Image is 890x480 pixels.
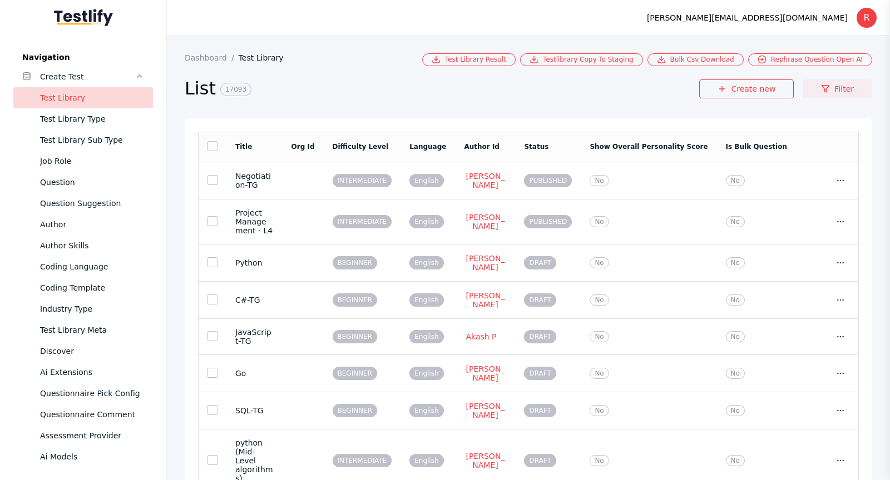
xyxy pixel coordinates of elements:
a: Test Library Result [422,53,516,66]
a: Create new [699,79,794,98]
span: BEGINNER [333,330,378,343]
span: DRAFT [524,256,556,269]
section: JavaScript-TG [235,328,274,346]
section: C#-TG [235,296,274,304]
span: DRAFT [524,330,556,343]
a: Test Library [239,53,293,62]
span: DRAFT [524,404,556,417]
a: [PERSON_NAME] [464,253,506,272]
span: No [590,368,609,379]
span: No [726,455,745,466]
a: Org Id [291,143,315,151]
span: DRAFT [524,454,556,467]
div: Coding Template [40,281,144,294]
span: 17093 [220,83,251,96]
span: No [726,216,745,227]
a: Test Library [13,87,153,108]
div: Create Test [40,70,135,83]
div: Industry Type [40,302,144,316]
section: Negotiation-TG [235,172,274,189]
span: PUBLISHED [524,215,572,228]
img: Testlify - Backoffice [54,9,113,26]
a: Difficulty Level [333,143,389,151]
a: Author Skills [13,235,153,256]
span: No [590,405,609,416]
a: Title [235,143,252,151]
div: Test Library Type [40,112,144,126]
span: BEGINNER [333,404,378,417]
a: Show Overall Personality Score [590,143,708,151]
a: Test Library Type [13,108,153,129]
span: No [726,331,745,342]
span: No [726,405,745,416]
span: No [726,257,745,268]
div: Ai Extensions [40,366,144,379]
div: Test Library Sub Type [40,133,144,147]
a: Author Id [464,143,500,151]
span: No [590,331,609,342]
span: No [590,216,609,227]
span: No [726,368,745,379]
a: Assessment Provider [13,425,153,446]
span: BEGINNER [333,256,378,269]
a: [PERSON_NAME] [464,451,506,470]
span: English [409,330,443,343]
a: Status [524,143,548,151]
a: Question [13,172,153,193]
a: Ai Extensions [13,362,153,383]
a: Testlibrary Copy To Staging [520,53,643,66]
a: Industry Type [13,298,153,319]
a: Coding Template [13,277,153,298]
a: Akash P [464,332,498,342]
a: Filter [803,79,872,98]
span: English [409,215,443,228]
a: Author [13,214,153,235]
div: Job Role [40,154,144,168]
div: Test Library [40,91,144,104]
div: Assessment Provider [40,429,144,442]
a: Rephrase Question Open AI [748,53,872,66]
section: Project Management - L4 [235,208,274,235]
a: Dashboard [185,53,239,62]
span: No [590,257,609,268]
div: Author [40,218,144,231]
span: INTERMEDIATE [333,174,392,187]
a: Language [409,143,446,151]
span: English [409,404,443,417]
span: No [590,175,609,186]
a: Questionnaire Comment [13,404,153,425]
span: PUBLISHED [524,174,572,187]
a: [PERSON_NAME] [464,212,506,231]
a: [PERSON_NAME] [464,364,506,383]
a: Discover [13,341,153,362]
div: Ai Models [40,450,144,463]
div: Discover [40,344,144,358]
label: Navigation [13,53,153,62]
a: [PERSON_NAME] [464,171,506,190]
span: No [726,294,745,306]
div: Questionnaire Comment [40,408,144,421]
div: R [857,8,877,28]
div: Question Suggestion [40,197,144,210]
h2: List [185,77,699,101]
a: Coding Language [13,256,153,277]
a: Bulk Csv Download [647,53,744,66]
a: Test Library Meta [13,319,153,341]
span: BEGINNER [333,293,378,307]
span: English [409,174,443,187]
div: [PERSON_NAME][EMAIL_ADDRESS][DOMAIN_NAME] [647,11,848,24]
a: [PERSON_NAME] [464,291,506,309]
a: Test Library Sub Type [13,129,153,151]
a: Is Bulk Question [726,143,787,151]
section: Go [235,369,274,378]
span: INTERMEDIATE [333,215,392,228]
section: Python [235,258,274,267]
a: Job Role [13,151,153,172]
span: English [409,454,443,467]
div: Questionnaire Pick Config [40,387,144,400]
div: Coding Language [40,260,144,273]
span: English [409,367,443,380]
a: Question Suggestion [13,193,153,214]
span: No [726,175,745,186]
div: Author Skills [40,239,144,252]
